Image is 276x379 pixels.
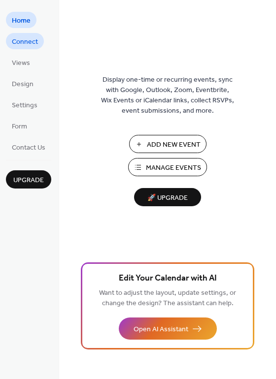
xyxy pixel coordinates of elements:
span: Want to adjust the layout, update settings, or change the design? The assistant can help. [99,286,236,310]
button: 🚀 Upgrade [134,188,201,206]
span: Form [12,122,27,132]
a: Design [6,75,39,92]
a: Connect [6,33,44,49]
a: Home [6,12,36,28]
span: Add New Event [147,140,201,150]
span: Settings [12,100,37,111]
button: Open AI Assistant [119,317,217,340]
a: Settings [6,96,43,113]
span: Views [12,58,30,68]
a: Form [6,118,33,134]
button: Add New Event [129,135,207,153]
span: Upgrade [13,175,44,186]
button: Manage Events [128,158,207,176]
a: Contact Us [6,139,51,155]
a: Views [6,54,36,70]
span: Connect [12,37,38,47]
span: Home [12,16,31,26]
button: Upgrade [6,170,51,189]
span: Manage Events [146,163,201,173]
span: Display one-time or recurring events, sync with Google, Outlook, Zoom, Eventbrite, Wix Events or ... [101,75,234,116]
span: Design [12,79,34,90]
span: Edit Your Calendar with AI [119,272,217,285]
span: Open AI Assistant [134,324,188,335]
span: 🚀 Upgrade [140,191,195,205]
span: Contact Us [12,143,45,153]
